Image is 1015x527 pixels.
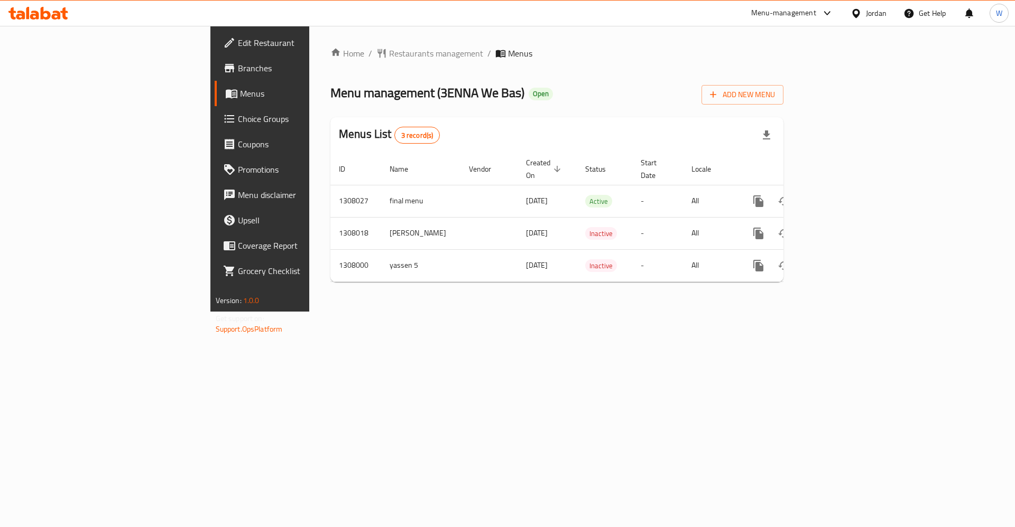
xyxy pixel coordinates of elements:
span: Name [390,163,422,175]
th: Actions [737,153,856,185]
span: Menu disclaimer [238,189,372,201]
div: Inactive [585,227,617,240]
h2: Menus List [339,126,440,144]
button: more [746,189,771,214]
span: Coverage Report [238,239,372,252]
span: Menu management ( 3ENNA We Bas ) [330,81,524,105]
span: Created On [526,156,564,182]
button: Add New Menu [702,85,783,105]
div: Jordan [866,7,887,19]
span: Start Date [641,156,670,182]
button: Change Status [771,189,797,214]
span: [DATE] [526,194,548,208]
span: 3 record(s) [395,130,440,140]
span: Menus [508,47,532,60]
span: [DATE] [526,226,548,240]
span: Menus [240,87,372,100]
td: All [683,217,737,249]
span: Inactive [585,260,617,272]
button: Change Status [771,221,797,246]
a: Branches [215,55,380,81]
a: Menus [215,81,380,106]
div: Export file [754,123,779,148]
li: / [487,47,491,60]
span: Status [585,163,620,175]
a: Restaurants management [376,47,483,60]
div: Active [585,195,612,208]
span: Active [585,195,612,208]
span: Version: [216,294,242,307]
span: Get support on: [216,312,264,325]
span: Grocery Checklist [238,265,372,277]
td: All [683,249,737,281]
a: Menu disclaimer [215,182,380,208]
a: Coupons [215,131,380,157]
nav: breadcrumb [330,47,783,60]
a: Grocery Checklist [215,258,380,284]
a: Support.OpsPlatform [216,322,283,336]
span: Branches [238,62,372,74]
table: enhanced table [330,153,856,282]
span: 1.0.0 [243,294,260,307]
a: Choice Groups [215,106,380,131]
span: [DATE] [526,258,548,272]
button: more [746,221,771,246]
a: Upsell [215,208,380,233]
td: - [632,249,683,281]
div: Total records count [394,127,440,144]
span: Inactive [585,228,617,240]
span: Add New Menu [710,88,775,101]
span: Coupons [238,138,372,150]
a: Edit Restaurant [215,30,380,55]
span: Open [529,89,553,98]
div: Open [529,88,553,100]
a: Promotions [215,157,380,182]
span: Choice Groups [238,112,372,125]
button: more [746,253,771,278]
td: final menu [381,185,460,217]
td: [PERSON_NAME] [381,217,460,249]
a: Coverage Report [215,233,380,258]
span: Promotions [238,163,372,176]
td: - [632,217,683,249]
span: Restaurants management [389,47,483,60]
span: Locale [691,163,725,175]
span: Vendor [469,163,505,175]
span: W [996,7,1002,19]
span: ID [339,163,359,175]
div: Menu-management [751,7,816,20]
td: - [632,185,683,217]
td: yassen 5 [381,249,460,281]
button: Change Status [771,253,797,278]
span: Edit Restaurant [238,36,372,49]
td: All [683,185,737,217]
span: Upsell [238,214,372,227]
div: Inactive [585,259,617,272]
